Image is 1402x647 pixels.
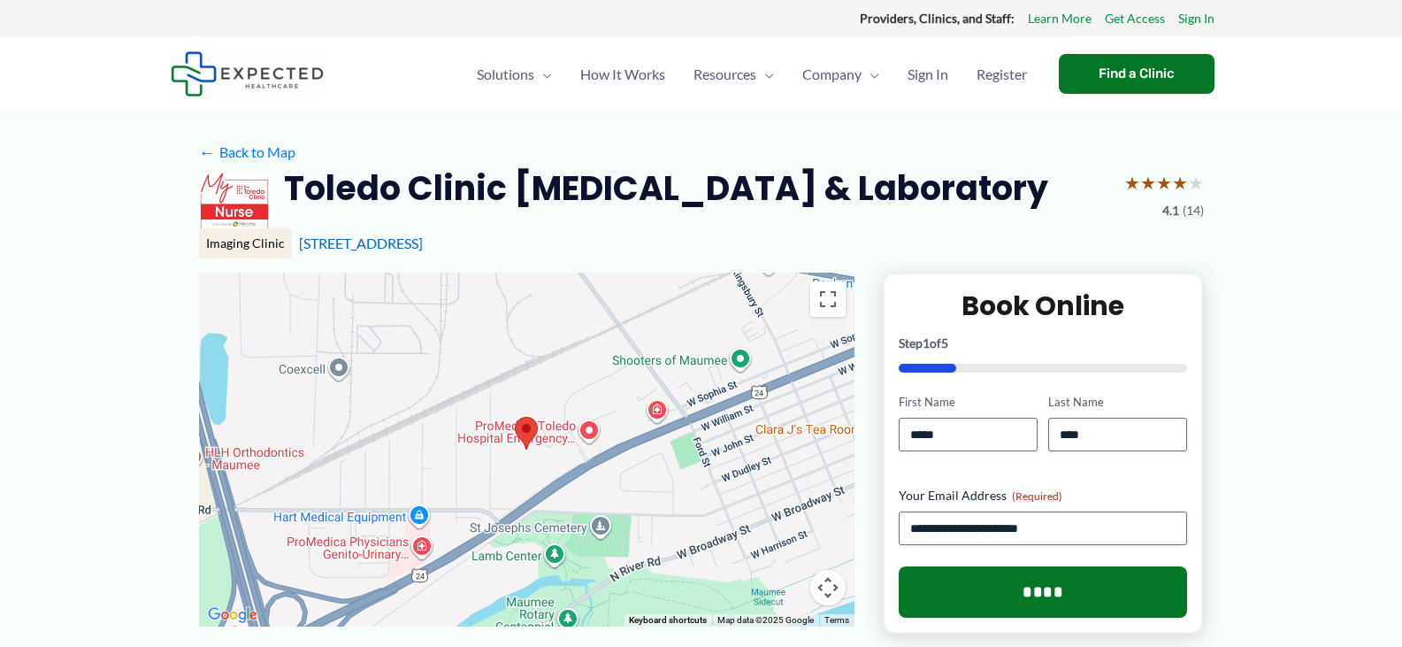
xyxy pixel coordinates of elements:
[1012,489,1062,503] span: (Required)
[1162,199,1179,222] span: 4.1
[1028,7,1092,30] a: Learn More
[899,337,1188,350] p: Step of
[679,43,788,105] a: ResourcesMenu Toggle
[203,604,262,627] a: Open this area in Google Maps (opens a new window)
[899,289,1188,323] h2: Book Online
[862,43,879,105] span: Menu Toggle
[802,43,862,105] span: Company
[693,43,756,105] span: Resources
[199,143,216,160] span: ←
[580,43,665,105] span: How It Works
[908,43,948,105] span: Sign In
[1105,7,1165,30] a: Get Access
[629,614,707,627] button: Keyboard shortcuts
[977,43,1027,105] span: Register
[923,335,930,350] span: 1
[756,43,774,105] span: Menu Toggle
[893,43,962,105] a: Sign In
[566,43,679,105] a: How It Works
[299,235,423,251] a: [STREET_ADDRESS]
[941,335,948,350] span: 5
[284,166,1048,210] h2: Toledo Clinic [MEDICAL_DATA] & Laboratory
[534,43,552,105] span: Menu Toggle
[899,394,1038,411] label: First Name
[203,604,262,627] img: Google
[860,11,1015,26] strong: Providers, Clinics, and Staff:
[477,43,534,105] span: Solutions
[171,51,324,96] img: Expected Healthcare Logo - side, dark font, small
[1172,166,1188,199] span: ★
[199,139,295,166] a: ←Back to Map
[463,43,566,105] a: SolutionsMenu Toggle
[962,43,1041,105] a: Register
[1156,166,1172,199] span: ★
[810,570,846,605] button: Map camera controls
[824,615,849,625] a: Terms (opens in new tab)
[1059,54,1214,94] a: Find a Clinic
[463,43,1041,105] nav: Primary Site Navigation
[1124,166,1140,199] span: ★
[199,228,292,258] div: Imaging Clinic
[899,487,1188,505] label: Your Email Address
[1183,199,1204,222] span: (14)
[1140,166,1156,199] span: ★
[788,43,893,105] a: CompanyMenu Toggle
[1178,7,1214,30] a: Sign In
[810,281,846,317] button: Toggle fullscreen view
[1188,166,1204,199] span: ★
[1048,394,1187,411] label: Last Name
[717,615,814,625] span: Map data ©2025 Google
